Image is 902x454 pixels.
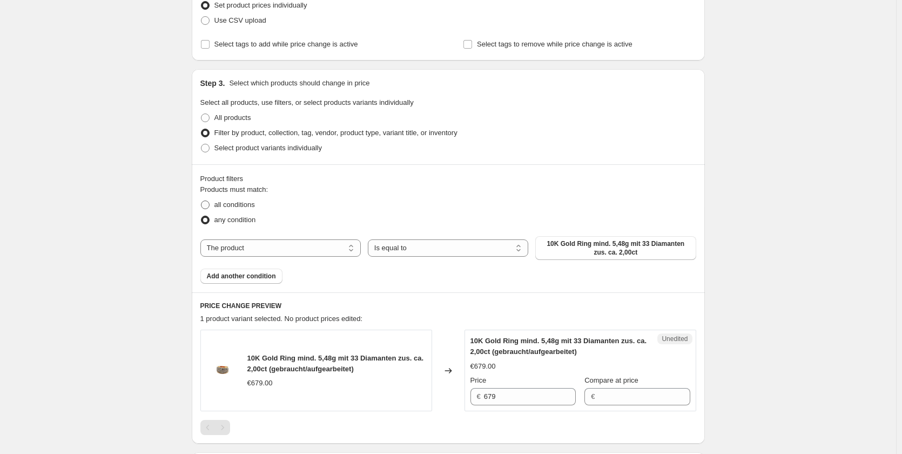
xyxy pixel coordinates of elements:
[214,201,255,209] span: all conditions
[200,173,696,184] div: Product filters
[214,129,457,137] span: Filter by product, collection, tag, vendor, product type, variant title, or inventory
[214,40,358,48] span: Select tags to add while price change is active
[229,78,369,89] p: Select which products should change in price
[662,335,688,343] span: Unedited
[214,1,307,9] span: Set product prices individually
[542,239,689,257] span: 10K Gold Ring mind. 5,48g mit 33 Diamanten zus. ca. 2,00ct
[200,185,268,193] span: Products must match:
[207,272,276,281] span: Add another condition
[247,378,273,389] div: €679.00
[200,420,230,435] nav: Pagination
[200,98,414,106] span: Select all products, use filters, or select products variants individually
[200,78,225,89] h2: Step 3.
[470,361,496,372] div: €679.00
[477,392,481,400] span: €
[214,144,322,152] span: Select product variants individually
[477,40,632,48] span: Select tags to remove while price change is active
[470,337,647,356] span: 10K Gold Ring mind. 5,48g mit 33 Diamanten zus. ca. 2,00ct (gebraucht/aufgearbeitet)
[214,216,256,224] span: any condition
[214,16,266,24] span: Use CSV upload
[200,315,363,323] span: 1 product variant selected. No product prices edited:
[214,113,251,122] span: All products
[535,236,696,260] button: 10K Gold Ring mind. 5,48g mit 33 Diamanten zus. ca. 2,00ct
[247,354,424,373] span: 10K Gold Ring mind. 5,48g mit 33 Diamanten zus. ca. 2,00ct (gebraucht/aufgearbeitet)
[200,302,696,310] h6: PRICE CHANGE PREVIEW
[591,392,595,400] span: €
[584,376,638,384] span: Compare at price
[200,269,282,284] button: Add another condition
[470,376,487,384] span: Price
[206,355,239,387] img: goldring-mit-33-diamanten-zus-ca-200ct-gold-10k-859709_80x.jpg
